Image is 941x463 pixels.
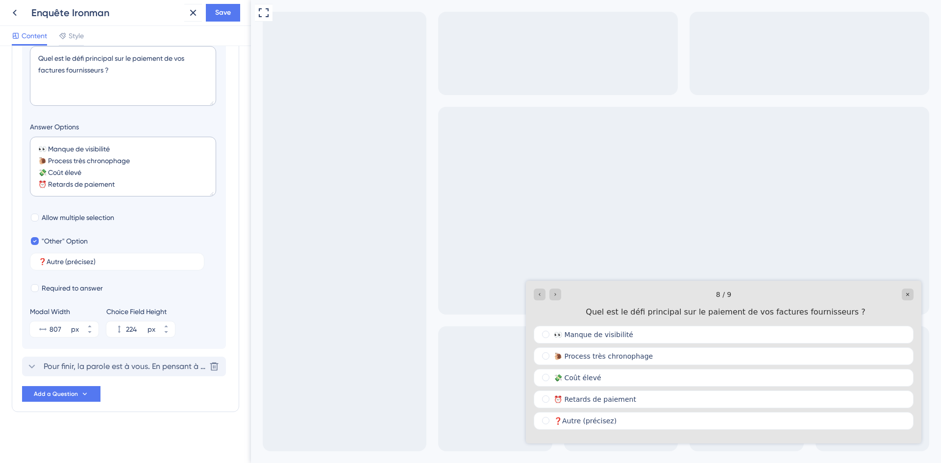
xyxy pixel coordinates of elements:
[38,258,196,265] input: Type the value
[22,30,47,42] span: Content
[44,361,205,372] span: Pour finir, la parole est à vous. En pensant à votre travail de tous les jours, quelle est la fon...
[42,282,103,294] span: Required to answer
[148,323,155,335] div: px
[71,323,79,335] div: px
[30,306,99,317] div: Modal Width
[69,30,84,42] span: Style
[42,212,114,223] span: Allow multiple selection
[157,321,175,329] button: px
[81,321,99,329] button: px
[215,7,231,19] span: Save
[106,306,175,317] div: Choice Field Height
[50,323,69,335] input: px
[42,235,88,247] span: "Other" Option
[30,137,216,196] textarea: 👀​ Manque de visibilité 🐌 Process très chronophage 💸 Coût élevé ⏰ Retards de paiement
[126,323,146,335] input: px
[81,329,99,337] button: px
[275,281,670,443] iframe: UserGuiding Survey
[206,4,240,22] button: Save
[31,6,180,20] div: Enquête Ironman
[30,46,216,106] textarea: Quel est le défi principal sur le paiement de vos factures fournisseurs ?
[157,329,175,337] button: px
[30,121,218,133] label: Answer Options
[22,386,100,402] button: Add a Question
[34,390,78,398] span: Add a Question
